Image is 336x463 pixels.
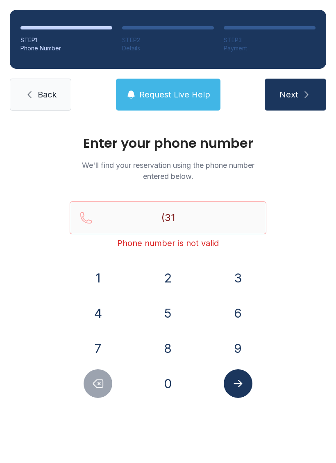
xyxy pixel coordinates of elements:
p: We'll find your reservation using the phone number entered below. [70,160,266,182]
button: 7 [84,334,112,363]
div: Details [122,44,214,52]
div: STEP 2 [122,36,214,44]
h1: Enter your phone number [70,137,266,150]
input: Reservation phone number [70,201,266,234]
button: 5 [154,299,182,327]
div: Phone Number [20,44,112,52]
button: 3 [224,264,252,292]
div: Payment [224,44,316,52]
button: Submit lookup form [224,369,252,398]
button: Delete number [84,369,112,398]
button: 9 [224,334,252,363]
div: Phone number is not valid [70,237,266,249]
button: 0 [154,369,182,398]
button: 1 [84,264,112,292]
span: Next [279,89,298,100]
button: 6 [224,299,252,327]
span: Back [38,89,57,100]
button: 2 [154,264,182,292]
button: 4 [84,299,112,327]
button: 8 [154,334,182,363]
div: STEP 3 [224,36,316,44]
div: STEP 1 [20,36,112,44]
span: Request Live Help [139,89,210,100]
